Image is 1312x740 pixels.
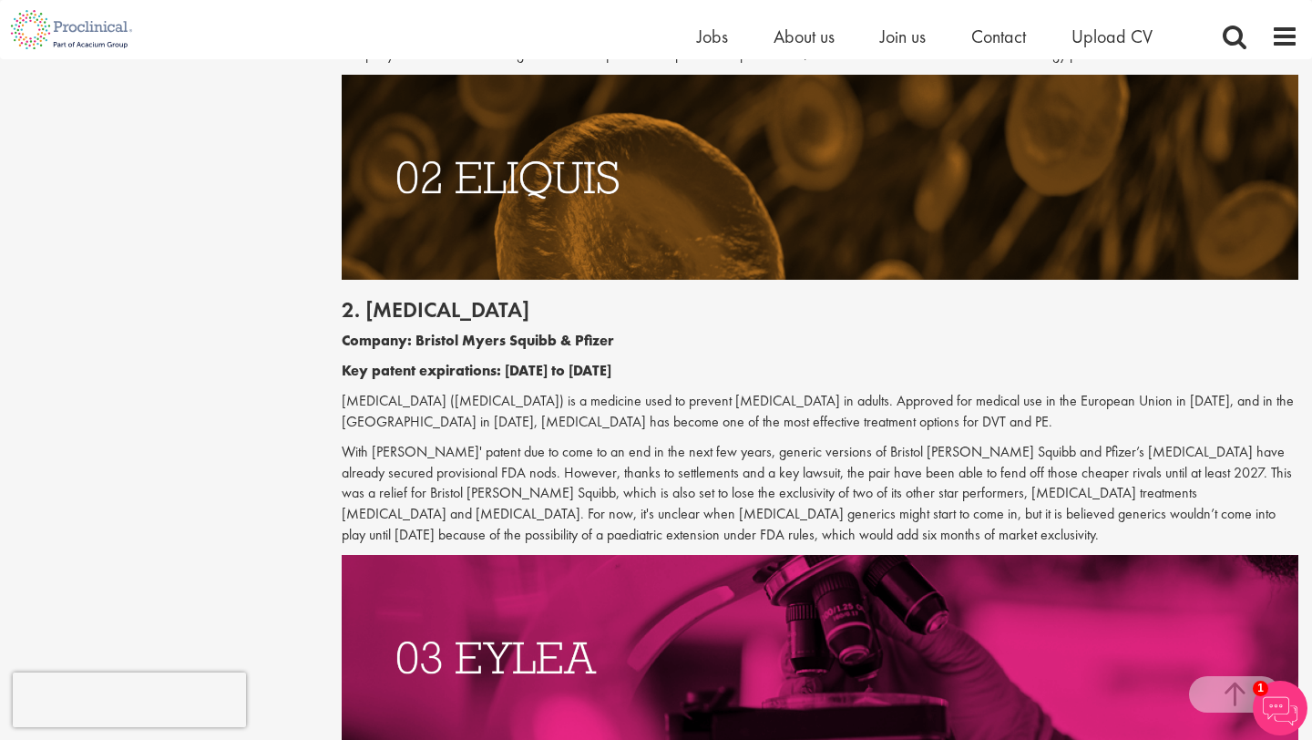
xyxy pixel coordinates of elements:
span: 1 [1253,681,1268,696]
a: Contact [971,25,1026,48]
h2: 2. [MEDICAL_DATA] [342,298,1298,322]
img: Chatbot [1253,681,1307,735]
img: Drugs with patents due to expire Eliquis [342,75,1298,280]
b: Key patent expirations: [DATE] to [DATE] [342,361,611,380]
a: About us [774,25,835,48]
a: Join us [880,25,926,48]
a: Upload CV [1071,25,1153,48]
p: With [PERSON_NAME]' patent due to come to an end in the next few years, generic versions of Brist... [342,442,1298,546]
p: [MEDICAL_DATA] ([MEDICAL_DATA]) is a medicine used to prevent [MEDICAL_DATA] in adults. Approved ... [342,391,1298,433]
iframe: reCAPTCHA [13,673,246,727]
a: Jobs [697,25,728,48]
b: Company: Bristol Myers Squibb & Pfizer [342,331,614,350]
